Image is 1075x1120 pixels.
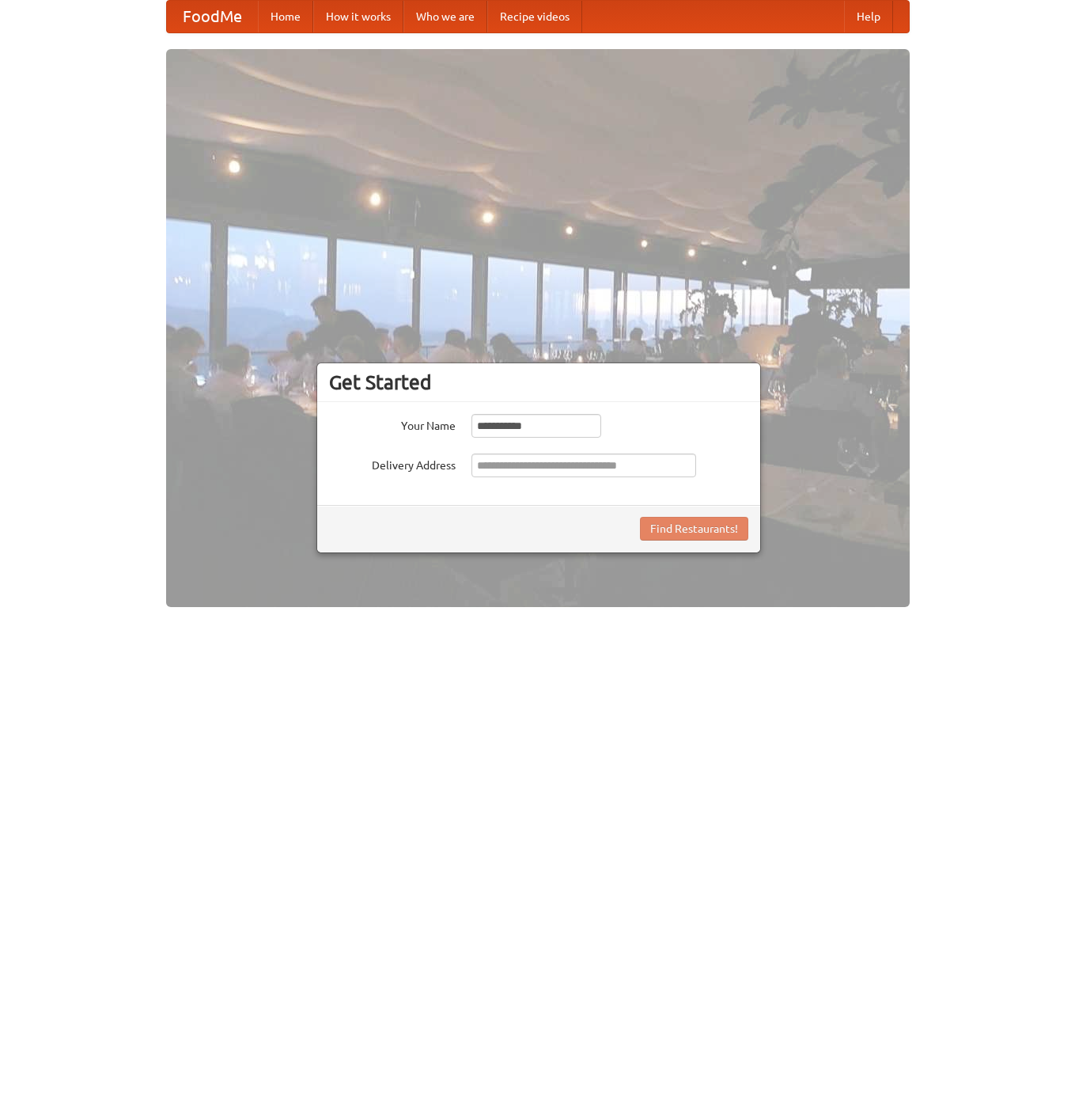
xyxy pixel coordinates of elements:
[313,1,403,32] a: How it works
[329,370,748,394] h3: Get Started
[640,517,748,541] button: Find Restaurants!
[844,1,893,32] a: Help
[258,1,313,32] a: Home
[329,454,456,473] label: Delivery Address
[403,1,487,32] a: Who we are
[167,1,258,32] a: FoodMe
[329,414,456,434] label: Your Name
[487,1,582,32] a: Recipe videos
